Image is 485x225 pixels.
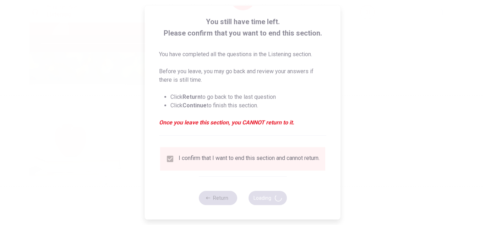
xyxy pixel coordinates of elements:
p: Before you leave, you may go back and review your answers if there is still time. [159,67,326,84]
div: I confirm that I want to end this section and cannot return. [179,155,320,163]
strong: Return [182,93,201,100]
em: Once you leave this section, you CANNOT return to it. [159,118,326,127]
button: Return [198,191,237,205]
p: You have completed all the questions in the Listening section. [159,50,326,59]
span: You still have time left. Please confirm that you want to end this section. [159,16,326,39]
li: Click to go back to the last question [170,93,326,101]
strong: Continue [182,102,207,109]
li: Click to finish this section. [170,101,326,110]
button: Loading [248,191,287,205]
